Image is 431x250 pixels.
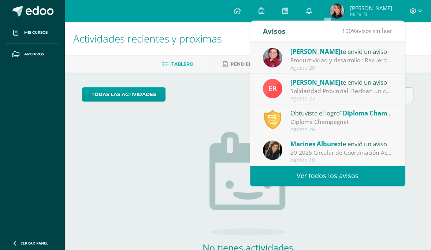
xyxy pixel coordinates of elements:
[290,126,392,133] div: Agosto 26
[231,61,293,67] span: Pendientes de entrega
[263,21,286,41] div: Avisos
[290,139,392,148] div: te envió un aviso
[290,140,341,148] span: Marines Alburez
[171,61,193,67] span: Tablero
[209,132,286,235] img: no_activities.png
[290,65,392,71] div: Agosto 29
[250,166,405,186] a: Ver todos los avisos
[290,157,392,163] div: Agosto 18
[340,109,411,117] span: "Diploma Champagnat"
[342,27,392,35] span: avisos sin leer
[263,48,282,67] img: 258f2c28770a8c8efa47561a5b85f558.png
[6,22,59,44] a: Mis cursos
[330,4,344,18] img: 07f4b1359bc0a707efbb137f586e6e37.png
[223,58,293,70] a: Pendientes de entrega
[21,240,48,246] span: Cerrar panel
[290,47,392,56] div: te envió un aviso
[162,58,193,70] a: Tablero
[263,140,282,160] img: 6f99ca85ee158e1ea464f4dd0b53ae36.png
[6,44,59,65] a: Archivos
[290,56,392,65] div: Productividad y desarrollo : Recuerda repasar la canción https://youtu.be/Ak4Z4tNhv64?si=a2ORdKcg...
[24,51,44,57] span: Archivos
[290,108,392,118] div: Obtuviste el logro
[342,27,355,35] span: 1009
[24,30,48,36] span: Mis cursos
[350,11,392,17] span: Mi Perfil
[290,96,392,102] div: Agosto 27
[290,47,341,56] span: [PERSON_NAME]
[290,78,341,87] span: [PERSON_NAME]
[263,79,282,98] img: ed9d0f9ada1ed51f1affca204018d046.png
[350,4,392,12] span: [PERSON_NAME]
[290,77,392,87] div: te envió un aviso
[290,118,392,126] div: Diploma Champagnat
[290,148,392,157] div: 20-2025 Circular de Coordinación Académica: Buenas tardes estimados padres de familia. Adjunto en...
[82,87,166,102] a: todas las Actividades
[290,87,392,95] div: Solidaridad Provincial: Reciban un cordial saludo y nuestro agradecimiento por su constante apoyo...
[73,32,222,45] span: Actividades recientes y próximas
